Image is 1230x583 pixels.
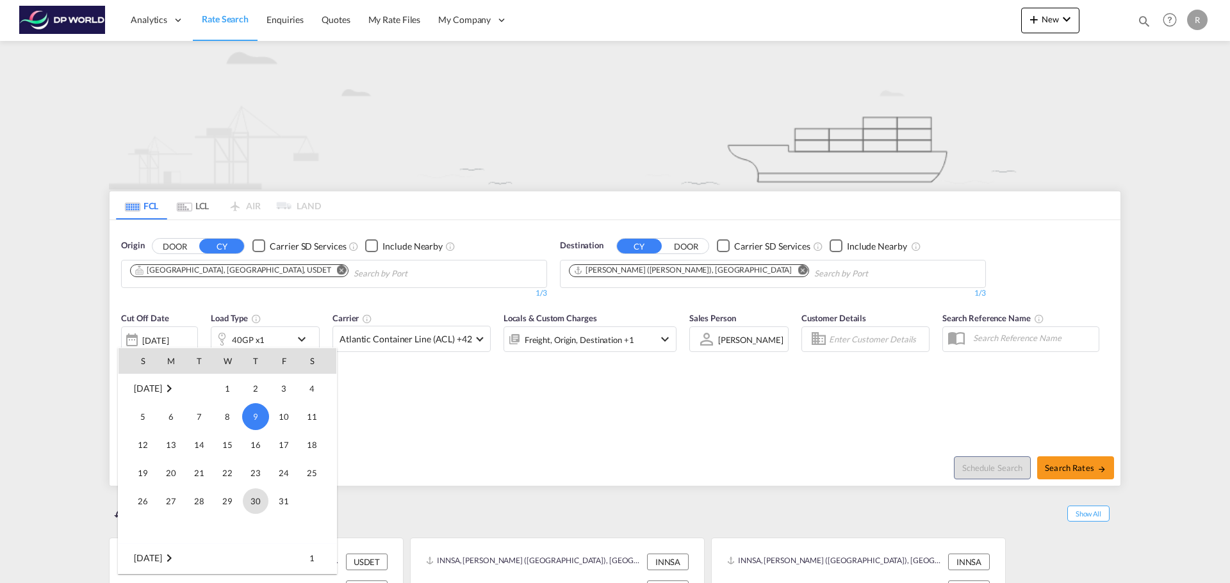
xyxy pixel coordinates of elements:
[158,460,184,486] span: 20
[242,459,270,487] td: Thursday October 23 2025
[119,403,157,431] td: Sunday October 5 2025
[213,348,242,374] th: W
[270,459,298,487] td: Friday October 24 2025
[119,459,336,487] tr: Week 4
[157,403,185,431] td: Monday October 6 2025
[213,403,242,431] td: Wednesday October 8 2025
[242,487,270,515] td: Thursday October 30 2025
[215,460,240,486] span: 22
[213,374,242,403] td: Wednesday October 1 2025
[130,488,156,514] span: 26
[299,432,325,458] span: 18
[215,404,240,429] span: 8
[119,487,336,515] tr: Week 5
[130,432,156,458] span: 12
[243,460,268,486] span: 23
[298,459,336,487] td: Saturday October 25 2025
[213,487,242,515] td: Wednesday October 29 2025
[186,488,212,514] span: 28
[298,403,336,431] td: Saturday October 11 2025
[130,460,156,486] span: 19
[119,403,336,431] tr: Week 2
[157,431,185,459] td: Monday October 13 2025
[185,487,213,515] td: Tuesday October 28 2025
[157,459,185,487] td: Monday October 20 2025
[157,487,185,515] td: Monday October 27 2025
[158,432,184,458] span: 13
[119,487,157,515] td: Sunday October 26 2025
[119,515,336,544] tr: Week undefined
[186,404,212,429] span: 7
[119,348,336,573] md-calendar: Calendar
[271,488,297,514] span: 31
[186,432,212,458] span: 14
[215,432,240,458] span: 15
[299,545,325,571] span: 1
[185,403,213,431] td: Tuesday October 7 2025
[242,348,270,374] th: T
[270,487,298,515] td: Friday October 31 2025
[186,460,212,486] span: 21
[119,374,336,403] tr: Week 1
[242,374,270,403] td: Thursday October 2 2025
[119,431,336,459] tr: Week 3
[271,404,297,429] span: 10
[185,348,213,374] th: T
[298,374,336,403] td: Saturday October 4 2025
[271,460,297,486] span: 24
[119,544,213,573] td: November 2025
[243,376,268,401] span: 2
[158,404,184,429] span: 6
[119,544,336,573] tr: Week 1
[119,459,157,487] td: Sunday October 19 2025
[158,488,184,514] span: 27
[215,376,240,401] span: 1
[298,348,336,374] th: S
[215,488,240,514] span: 29
[134,552,161,563] span: [DATE]
[213,431,242,459] td: Wednesday October 15 2025
[134,383,161,394] span: [DATE]
[270,403,298,431] td: Friday October 10 2025
[185,431,213,459] td: Tuesday October 14 2025
[298,431,336,459] td: Saturday October 18 2025
[119,431,157,459] td: Sunday October 12 2025
[242,403,270,431] td: Thursday October 9 2025
[299,404,325,429] span: 11
[270,431,298,459] td: Friday October 17 2025
[119,348,157,374] th: S
[270,348,298,374] th: F
[299,376,325,401] span: 4
[185,459,213,487] td: Tuesday October 21 2025
[213,459,242,487] td: Wednesday October 22 2025
[243,488,268,514] span: 30
[298,544,336,573] td: Saturday November 1 2025
[271,432,297,458] span: 17
[157,348,185,374] th: M
[299,460,325,486] span: 25
[119,374,213,403] td: October 2025
[270,374,298,403] td: Friday October 3 2025
[130,404,156,429] span: 5
[242,431,270,459] td: Thursday October 16 2025
[243,432,268,458] span: 16
[242,403,269,430] span: 9
[271,376,297,401] span: 3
